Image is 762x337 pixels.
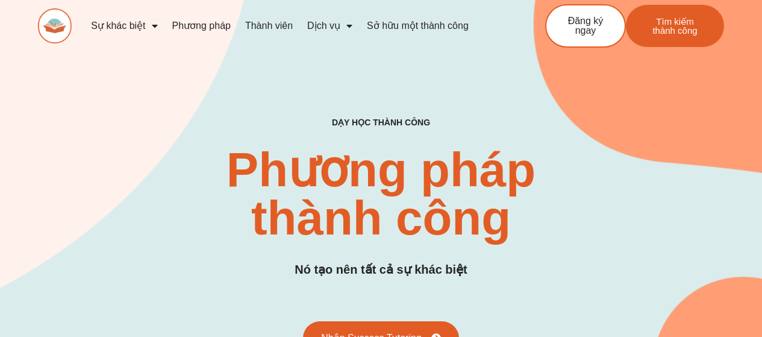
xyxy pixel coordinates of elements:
a: Tìm kiếm thành công [626,5,724,47]
font: DẠY HỌC THÀNH CÔNG [332,118,430,127]
font: Sự khác biệt [91,20,145,31]
nav: Thực đơn [84,12,505,40]
a: Phương pháp [165,12,238,40]
a: Đăng ký ngay [545,4,626,48]
font: Nó tạo nên tất cả sự khác biệt [295,263,467,276]
font: Phương pháp thành công [226,143,536,245]
a: Dịch vụ [300,12,360,40]
a: Sở hữu một thành công [360,12,476,40]
font: Phương pháp [172,20,231,31]
font: Dịch vụ [307,20,340,31]
font: Đăng ký ngay [567,16,603,36]
font: Thành viên [245,20,293,31]
a: Thành viên [238,12,300,40]
font: Tìm kiếm thành công [652,16,697,36]
a: Sự khác biệt [84,12,164,40]
font: Sở hữu một thành công [367,20,469,31]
